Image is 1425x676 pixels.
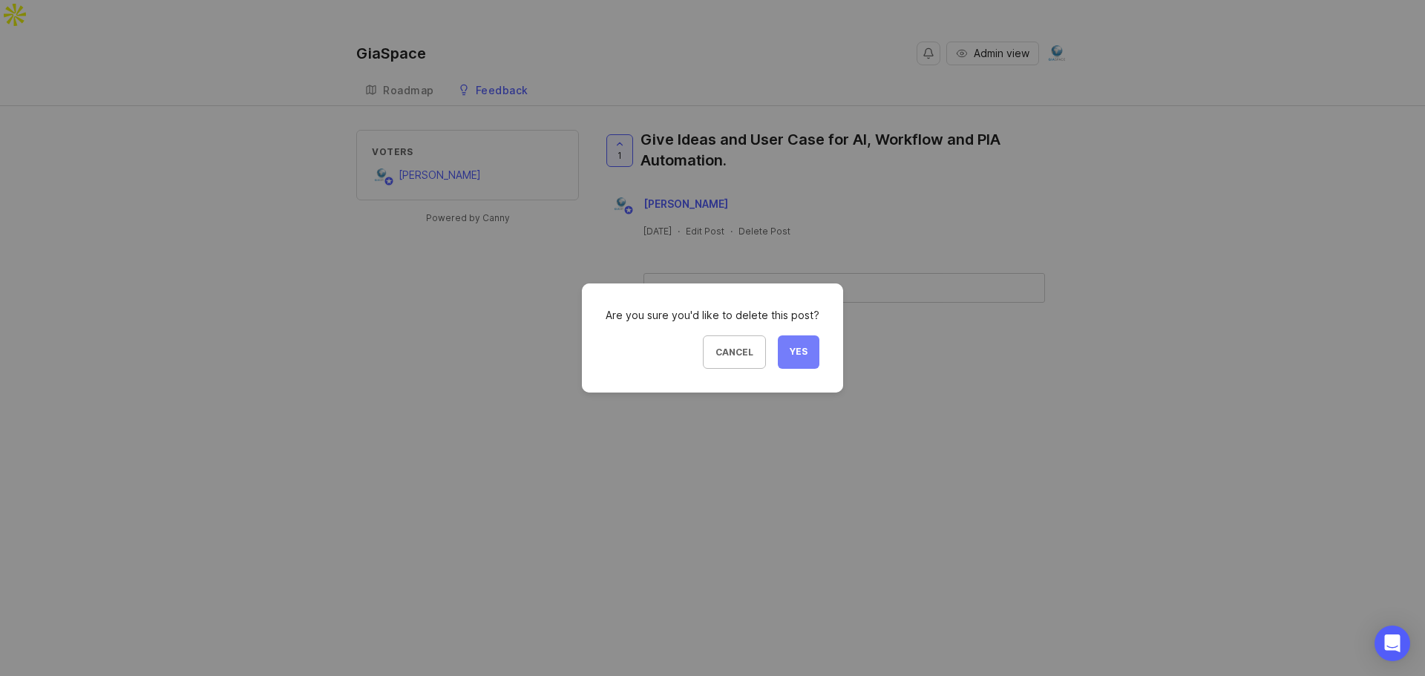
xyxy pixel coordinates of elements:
div: Open Intercom Messenger [1375,626,1410,661]
button: Yes [778,335,819,369]
button: Cancel [703,335,766,369]
span: Yes [790,346,807,358]
span: Cancel [715,347,753,358]
div: Are you sure you'd like to delete this post? [606,307,819,324]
